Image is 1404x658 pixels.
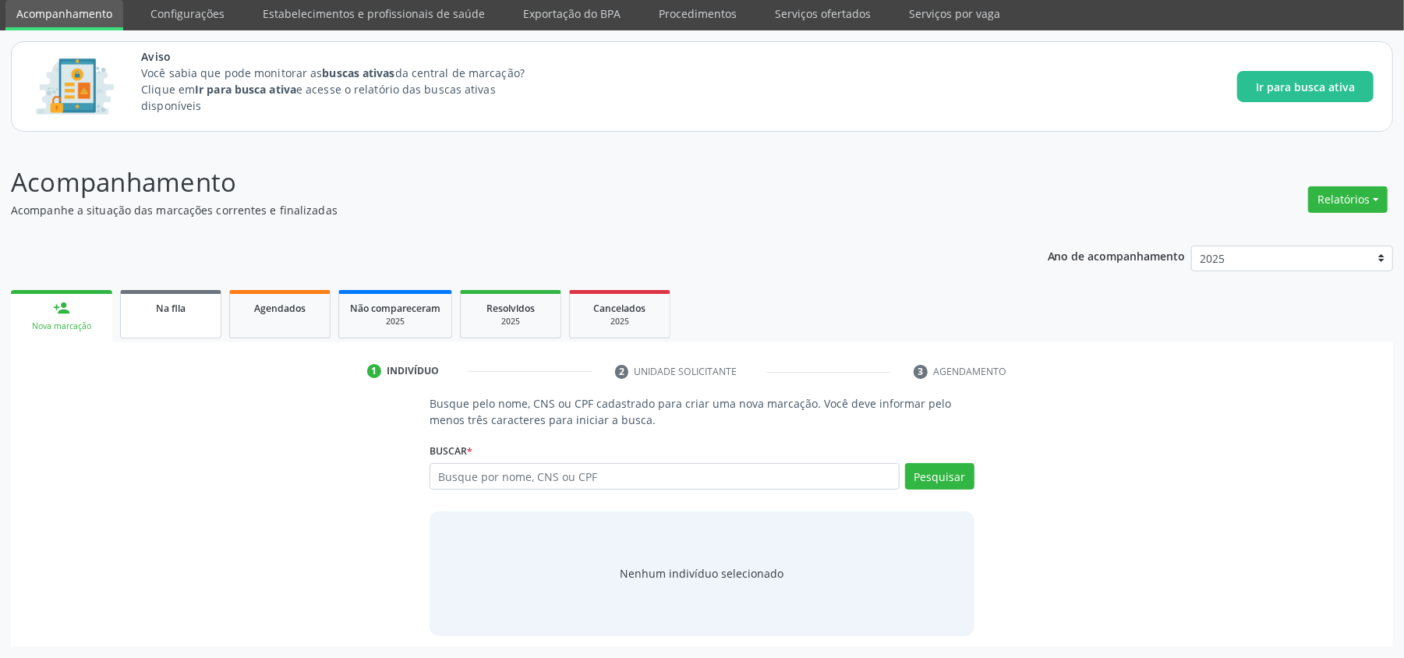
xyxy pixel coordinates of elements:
div: Nenhum indivíduo selecionado [620,565,783,582]
div: Nova marcação [22,320,101,332]
span: Aviso [141,48,553,65]
p: Acompanhe a situação das marcações correntes e finalizadas [11,202,978,218]
strong: buscas ativas [322,65,394,80]
button: Relatórios [1308,186,1388,213]
span: Agendados [254,302,306,315]
div: 2025 [350,316,440,327]
button: Pesquisar [905,463,974,490]
span: Não compareceram [350,302,440,315]
label: Buscar [430,439,472,463]
span: Na fila [156,302,186,315]
span: Ir para busca ativa [1256,79,1355,95]
p: Você sabia que pode monitorar as da central de marcação? Clique em e acesse o relatório das busca... [141,65,553,114]
input: Busque por nome, CNS ou CPF [430,463,900,490]
span: Resolvidos [486,302,535,315]
div: 2025 [472,316,550,327]
div: 1 [367,364,381,378]
img: Imagem de CalloutCard [30,51,119,122]
div: person_add [53,299,70,317]
p: Busque pelo nome, CNS ou CPF cadastrado para criar uma nova marcação. Você deve informar pelo men... [430,395,974,428]
span: Cancelados [594,302,646,315]
div: 2025 [581,316,659,327]
div: Indivíduo [387,364,439,378]
p: Acompanhamento [11,163,978,202]
strong: Ir para busca ativa [195,82,296,97]
p: Ano de acompanhamento [1048,246,1186,265]
button: Ir para busca ativa [1237,71,1374,102]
